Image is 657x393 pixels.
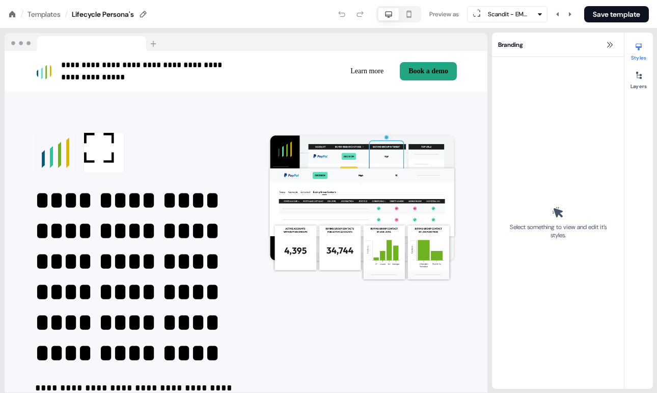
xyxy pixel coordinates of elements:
[267,132,457,282] img: Image
[20,9,23,20] div: /
[624,39,653,61] button: Styles
[342,62,392,80] button: Learn more
[624,67,653,90] button: Layers
[467,6,547,22] button: Scandit - EMEA
[72,9,134,19] div: Lifecycle Persona's
[250,62,457,80] div: Learn moreBook a demo
[400,62,457,80] button: Book a demo
[28,9,61,19] a: Templates
[5,33,161,51] img: Browser topbar
[429,9,459,19] div: Preview as
[492,33,624,57] div: Branding
[65,9,68,20] div: /
[488,9,529,19] div: Scandit - EMEA
[506,223,610,239] div: Select something to view and edit it’s styles.
[584,6,649,22] button: Save template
